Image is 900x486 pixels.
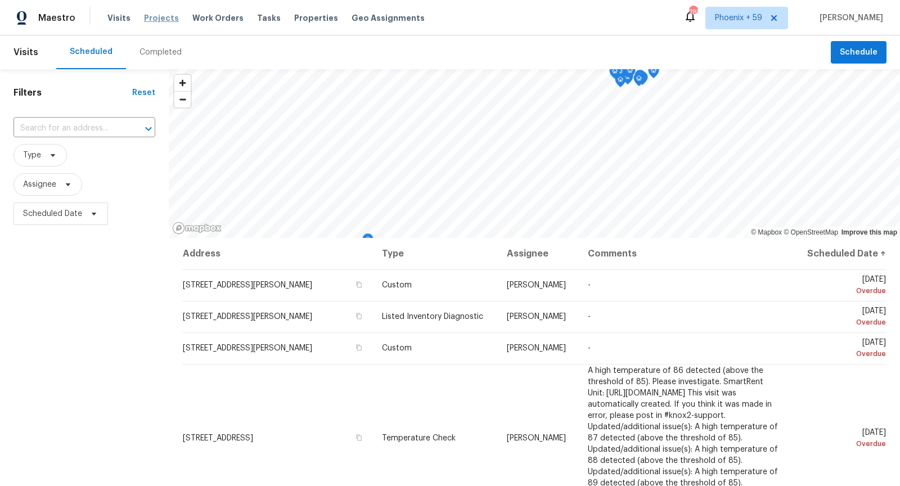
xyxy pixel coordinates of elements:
[831,41,886,64] button: Schedule
[38,12,75,24] span: Maestro
[183,344,312,352] span: [STREET_ADDRESS][PERSON_NAME]
[23,208,82,219] span: Scheduled Date
[183,434,253,442] span: [STREET_ADDRESS]
[174,91,191,107] button: Zoom out
[799,307,886,328] span: [DATE]
[192,12,244,24] span: Work Orders
[13,40,38,65] span: Visits
[579,238,790,269] th: Comments
[799,317,886,328] div: Overdue
[799,285,886,296] div: Overdue
[382,344,412,352] span: Custom
[70,46,112,57] div: Scheduled
[382,313,483,321] span: Listed Inventory Diagnostic
[354,343,364,353] button: Copy Address
[13,87,132,98] h1: Filters
[498,238,578,269] th: Assignee
[144,12,179,24] span: Projects
[633,73,645,90] div: Map marker
[172,222,222,235] a: Mapbox homepage
[354,280,364,290] button: Copy Address
[354,433,364,443] button: Copy Address
[23,150,41,161] span: Type
[507,281,566,289] span: [PERSON_NAME]
[588,313,591,321] span: -
[507,434,566,442] span: [PERSON_NAME]
[23,179,56,190] span: Assignee
[715,12,762,24] span: Phoenix + 59
[841,228,897,236] a: Improve this map
[799,429,886,449] span: [DATE]
[107,12,130,24] span: Visits
[799,276,886,296] span: [DATE]
[352,12,425,24] span: Geo Assignments
[183,281,312,289] span: [STREET_ADDRESS][PERSON_NAME]
[373,238,498,269] th: Type
[507,344,566,352] span: [PERSON_NAME]
[799,348,886,359] div: Overdue
[799,339,886,359] span: [DATE]
[257,14,281,22] span: Tasks
[799,438,886,449] div: Overdue
[141,121,156,137] button: Open
[615,74,626,91] div: Map marker
[294,12,338,24] span: Properties
[174,92,191,107] span: Zoom out
[13,120,124,137] input: Search for an address...
[588,281,591,289] span: -
[624,65,636,82] div: Map marker
[840,46,877,60] span: Schedule
[648,65,659,82] div: Map marker
[132,87,155,98] div: Reset
[183,313,312,321] span: [STREET_ADDRESS][PERSON_NAME]
[354,311,364,321] button: Copy Address
[689,7,697,18] div: 788
[784,228,838,236] a: OpenStreetMap
[634,70,646,87] div: Map marker
[182,238,373,269] th: Address
[815,12,883,24] span: [PERSON_NAME]
[790,238,886,269] th: Scheduled Date ↑
[174,75,191,91] button: Zoom in
[169,69,900,238] canvas: Map
[139,47,182,58] div: Completed
[588,344,591,352] span: -
[609,65,620,83] div: Map marker
[382,434,456,442] span: Temperature Check
[751,228,782,236] a: Mapbox
[507,313,566,321] span: [PERSON_NAME]
[382,281,412,289] span: Custom
[362,233,373,251] div: Map marker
